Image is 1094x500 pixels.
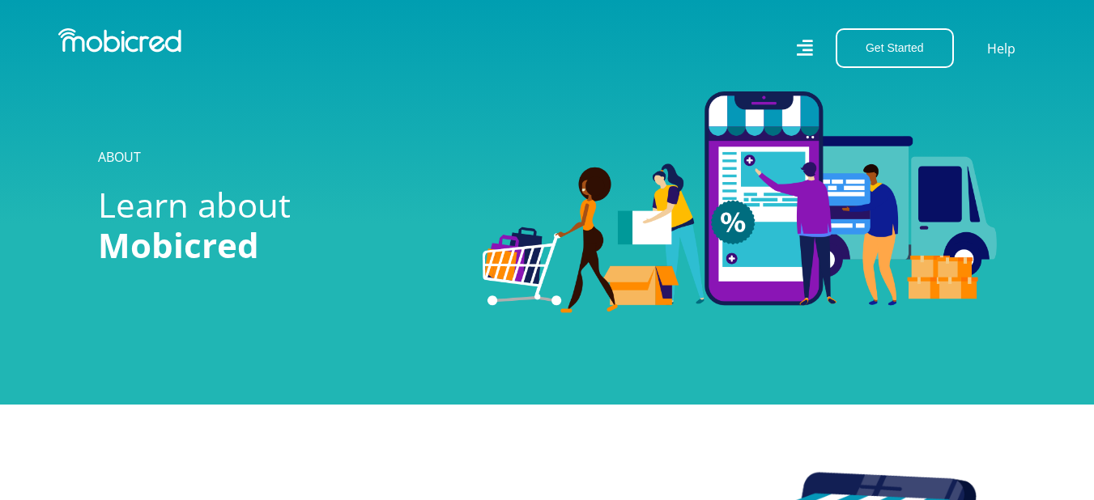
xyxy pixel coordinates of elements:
span: Mobicred [98,222,259,268]
h1: Learn about [98,184,458,266]
img: Mobicred [58,28,181,53]
button: Get Started [836,28,954,68]
a: ABOUT [98,148,141,166]
a: Help [986,38,1016,59]
img: Categories [483,91,997,313]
